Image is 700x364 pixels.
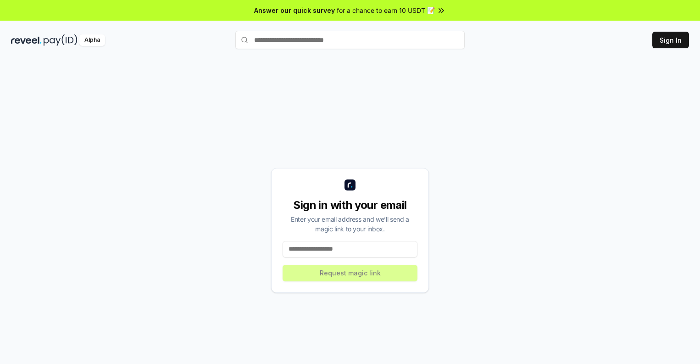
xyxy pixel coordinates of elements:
[337,6,435,15] span: for a chance to earn 10 USDT 📝
[344,179,356,190] img: logo_small
[652,32,689,48] button: Sign In
[254,6,335,15] span: Answer our quick survey
[11,34,42,46] img: reveel_dark
[283,198,417,213] div: Sign in with your email
[79,34,105,46] div: Alpha
[44,34,78,46] img: pay_id
[283,214,417,234] div: Enter your email address and we’ll send a magic link to your inbox.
